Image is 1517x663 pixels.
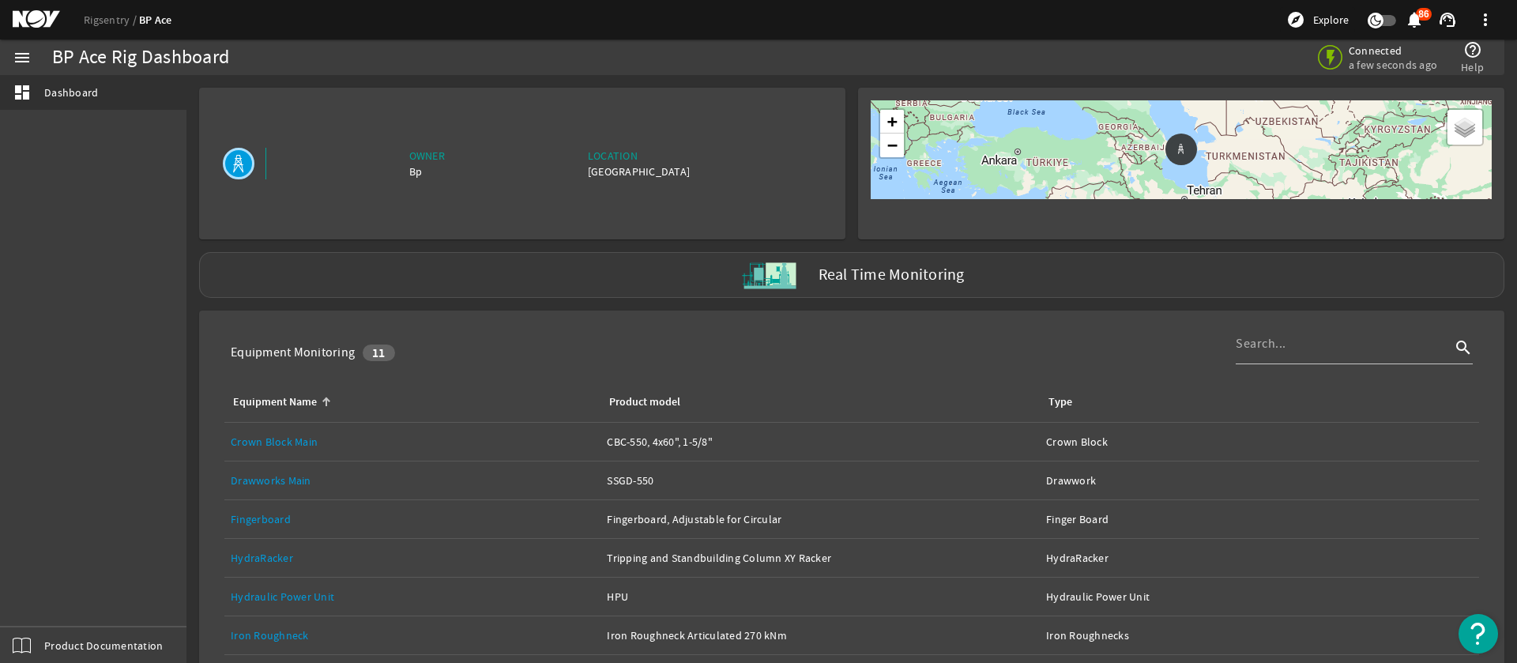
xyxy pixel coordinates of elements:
[887,135,898,155] span: −
[1406,12,1422,28] button: 86
[607,434,1033,450] div: CBC-550, 4x60", 1-5/8"
[231,590,334,604] a: Hydraulic Power Unit
[231,394,588,411] div: Equipment Name
[588,164,690,179] div: [GEOGRAPHIC_DATA]
[607,589,1033,605] div: HPU
[409,148,445,164] div: Owner
[193,252,1511,298] a: Real Time Monitoring
[231,628,309,642] a: Iron Roughneck
[231,435,318,449] a: Crown Block Main
[740,246,799,305] img: Skid.svg
[607,539,1033,577] a: Tripping and Standbuilding Column XY Racker
[231,616,594,654] a: Iron Roughneck
[231,551,293,565] a: HydraRacker
[1046,589,1473,605] div: Hydraulic Power Unit
[1046,539,1473,577] a: HydraRacker
[607,616,1033,654] a: Iron Roughneck Articulated 270 kNm
[607,423,1033,461] a: CBC-550, 4x60", 1-5/8"
[1459,614,1498,654] button: Open Resource Center
[13,48,32,67] mat-icon: menu
[233,394,317,411] div: Equipment Name
[44,638,163,654] span: Product Documentation
[819,267,965,284] label: Real Time Monitoring
[1046,550,1473,566] div: HydraRacker
[880,134,904,157] a: Zoom out
[1046,578,1473,616] a: Hydraulic Power Unit
[887,111,898,131] span: +
[1438,10,1457,29] mat-icon: support_agent
[1046,627,1473,643] div: Iron Roughnecks
[231,500,594,538] a: Fingerboard
[52,50,229,66] div: BP Ace Rig Dashboard
[13,83,32,102] mat-icon: dashboard
[231,461,594,499] a: Drawworks Main
[1349,43,1437,58] span: Connected
[231,473,311,488] a: Drawworks Main
[1313,12,1349,28] span: Explore
[1463,40,1482,59] mat-icon: help_outline
[84,13,139,27] a: Rigsentry
[1236,334,1451,353] input: Search...
[1349,58,1437,72] span: a few seconds ago
[1046,423,1473,461] a: Crown Block
[139,13,172,28] a: BP Ace
[588,148,690,164] div: Location
[231,345,355,360] div: Equipment Monitoring
[1466,1,1504,39] button: more_vert
[607,500,1033,538] a: Fingerboard, Adjustable for Circular
[1046,461,1473,499] a: Drawwork
[1405,10,1424,29] mat-icon: notifications
[609,394,680,411] div: Product model
[363,345,395,361] div: 11
[1046,500,1473,538] a: Finger Board
[1046,434,1473,450] div: Crown Block
[1280,7,1355,32] button: Explore
[1454,338,1473,357] i: search
[607,578,1033,616] a: HPU
[1046,473,1473,488] div: Drawwork
[231,539,594,577] a: HydraRacker
[231,512,291,526] a: Fingerboard
[1461,59,1484,75] span: Help
[1048,394,1072,411] div: Type
[607,461,1033,499] a: SSGD-550
[607,511,1033,527] div: Fingerboard, Adjustable for Circular
[1046,616,1473,654] a: Iron Roughnecks
[1046,394,1466,411] div: Type
[409,164,445,179] div: Bp
[1286,10,1305,29] mat-icon: explore
[44,85,98,100] span: Dashboard
[607,627,1033,643] div: Iron Roughneck Articulated 270 kNm
[1447,110,1482,145] a: Layers
[880,110,904,134] a: Zoom in
[231,578,594,616] a: Hydraulic Power Unit
[231,423,594,461] a: Crown Block Main
[607,394,1027,411] div: Product model
[607,550,1033,566] div: Tripping and Standbuilding Column XY Racker
[1046,511,1473,527] div: Finger Board
[607,473,1033,488] div: SSGD-550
